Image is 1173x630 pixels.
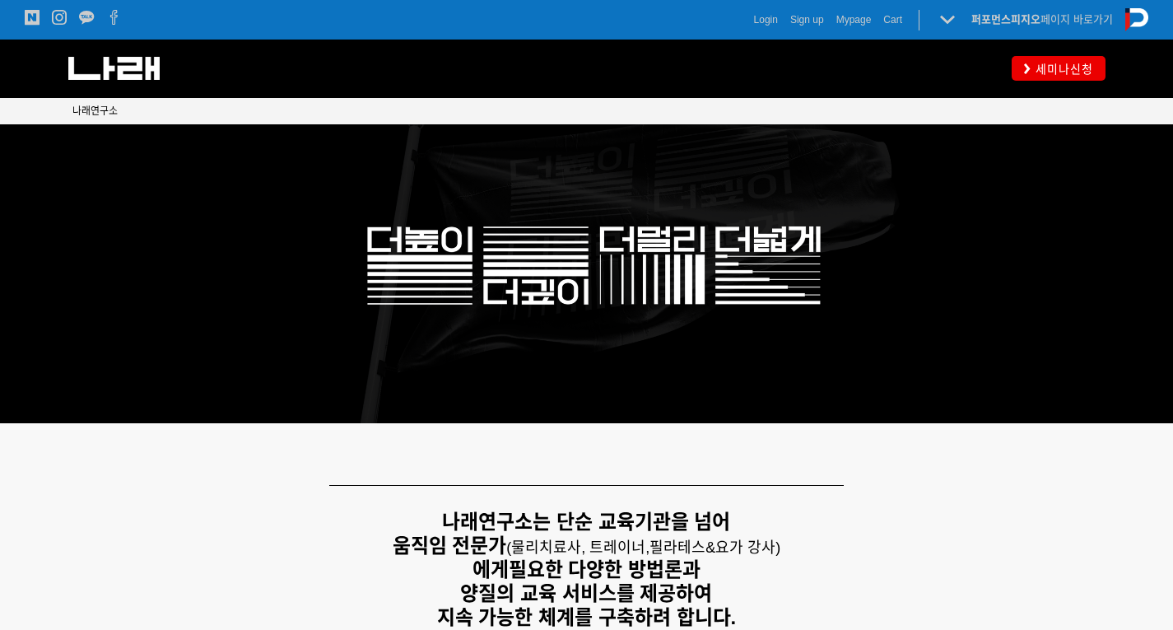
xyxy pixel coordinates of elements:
[509,558,701,581] strong: 필요한 다양한 방법론과
[754,12,778,28] a: Login
[437,606,736,628] strong: 지속 가능한 체계를 구축하려 합니다.
[442,511,730,533] strong: 나래연구소는 단순 교육기관을 넘어
[472,558,509,581] strong: 에게
[790,12,824,28] a: Sign up
[836,12,872,28] a: Mypage
[506,539,649,556] span: (
[649,539,780,556] span: 필라테스&요가 강사)
[1031,61,1093,77] span: 세미나신청
[72,103,118,119] a: 나래연구소
[883,12,902,28] a: Cart
[1012,56,1106,80] a: 세미나신청
[72,105,118,117] span: 나래연구소
[971,13,1113,26] a: 퍼포먼스피지오페이지 바로가기
[971,13,1040,26] strong: 퍼포먼스피지오
[511,539,649,556] span: 물리치료사, 트레이너,
[460,582,712,604] strong: 양질의 교육 서비스를 제공하여
[393,534,507,557] strong: 움직임 전문가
